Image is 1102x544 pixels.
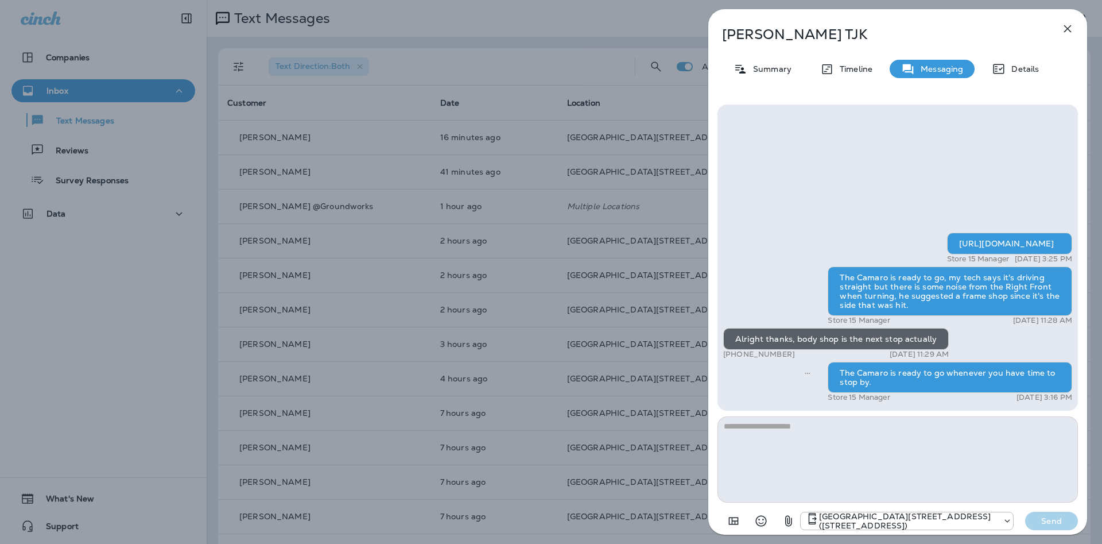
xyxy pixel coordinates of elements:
p: [DATE] 11:29 AM [890,350,949,359]
p: [DATE] 11:28 AM [1013,316,1072,325]
p: Summary [747,64,791,74]
div: [URL][DOMAIN_NAME] [947,233,1072,254]
p: Timeline [834,64,872,74]
div: +1 (402) 891-8464 [801,512,1013,530]
p: Store 15 Manager [947,254,1009,264]
button: Add in a premade template [722,510,745,533]
div: Alright thanks, body shop is the next stop actually [723,328,949,350]
p: [GEOGRAPHIC_DATA][STREET_ADDRESS] ([STREET_ADDRESS]) [819,512,997,530]
p: Details [1006,64,1039,74]
p: Messaging [915,64,963,74]
p: Store 15 Manager [828,316,890,325]
div: The Camaro is ready to go, my tech says it's driving straight but there is some noise from the Ri... [828,267,1072,316]
button: Select an emoji [750,510,773,533]
span: Sent [805,367,810,377]
div: The Camaro is ready to go whenever you have time to stop by. [828,362,1072,393]
p: [DATE] 3:25 PM [1015,254,1072,264]
p: [DATE] 3:16 PM [1016,393,1072,402]
p: [PHONE_NUMBER] [723,350,795,359]
p: [PERSON_NAME] TJK [722,26,1035,43]
p: Store 15 Manager [828,393,890,402]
